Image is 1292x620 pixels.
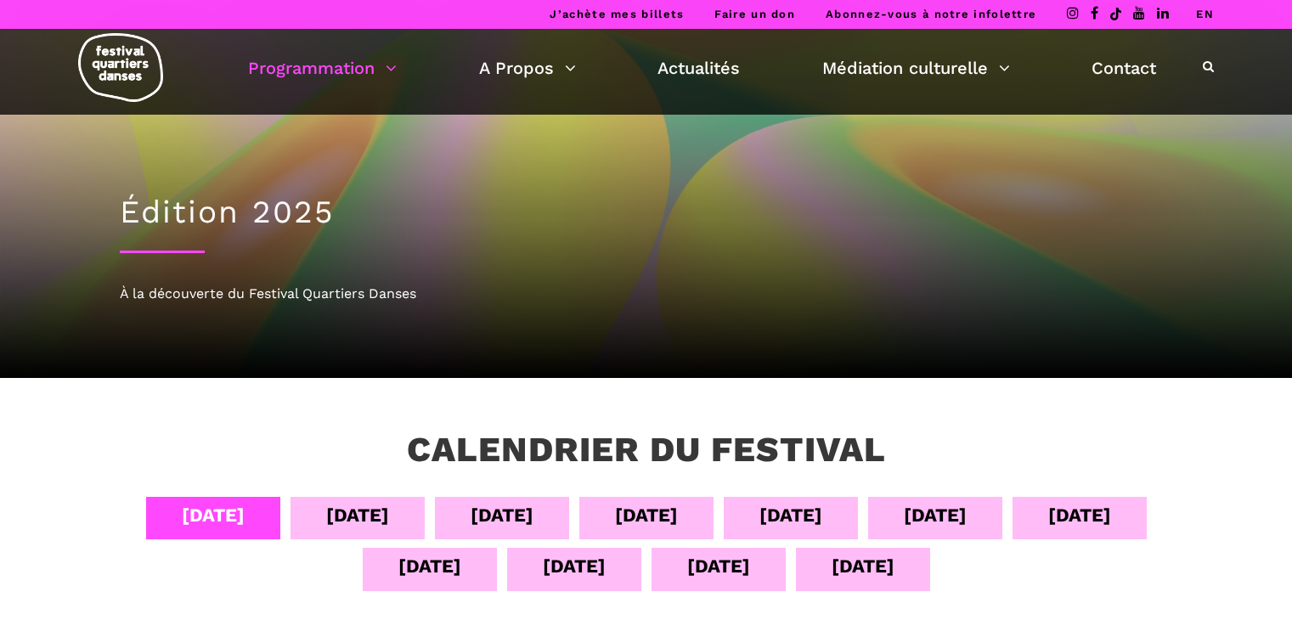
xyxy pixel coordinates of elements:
[248,54,397,82] a: Programmation
[479,54,576,82] a: A Propos
[78,33,163,102] img: logo-fqd-med
[615,500,678,530] div: [DATE]
[1048,500,1111,530] div: [DATE]
[832,551,894,581] div: [DATE]
[759,500,822,530] div: [DATE]
[398,551,461,581] div: [DATE]
[822,54,1010,82] a: Médiation culturelle
[657,54,740,82] a: Actualités
[687,551,750,581] div: [DATE]
[182,500,245,530] div: [DATE]
[471,500,533,530] div: [DATE]
[550,8,684,20] a: J’achète mes billets
[120,283,1173,305] div: À la découverte du Festival Quartiers Danses
[407,429,886,471] h3: Calendrier du festival
[120,194,1173,231] h1: Édition 2025
[826,8,1036,20] a: Abonnez-vous à notre infolettre
[904,500,967,530] div: [DATE]
[326,500,389,530] div: [DATE]
[1196,8,1214,20] a: EN
[714,8,795,20] a: Faire un don
[1092,54,1156,82] a: Contact
[543,551,606,581] div: [DATE]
